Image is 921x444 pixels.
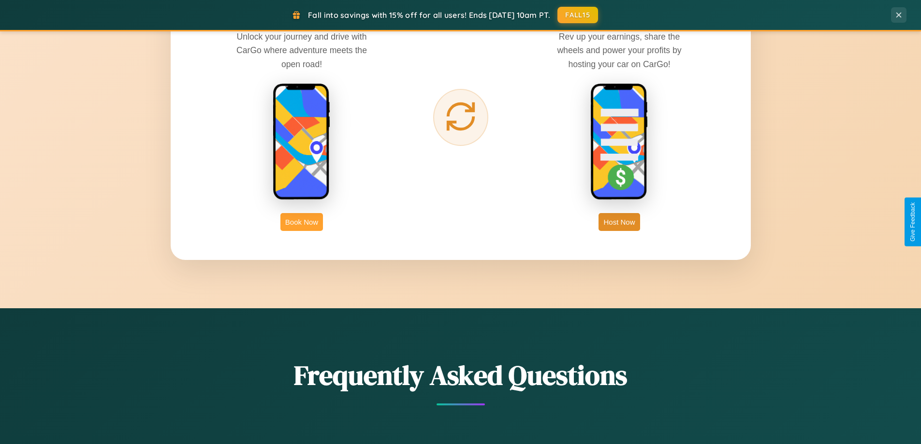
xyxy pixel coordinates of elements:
span: Fall into savings with 15% off for all users! Ends [DATE] 10am PT. [308,10,550,20]
img: rent phone [273,83,331,201]
button: FALL15 [557,7,598,23]
button: Host Now [599,213,640,231]
img: host phone [590,83,648,201]
p: Unlock your journey and drive with CarGo where adventure meets the open road! [229,30,374,71]
div: Give Feedback [909,202,916,242]
h2: Frequently Asked Questions [171,357,751,394]
p: Rev up your earnings, share the wheels and power your profits by hosting your car on CarGo! [547,30,692,71]
button: Book Now [280,213,323,231]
